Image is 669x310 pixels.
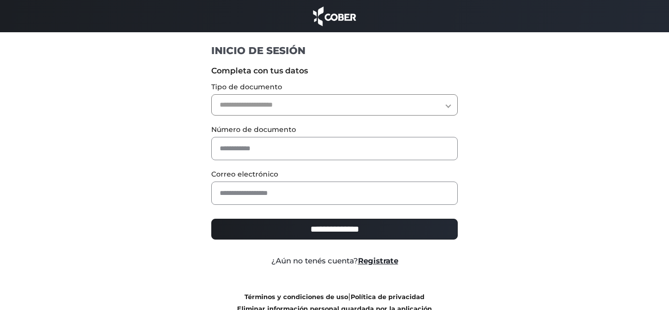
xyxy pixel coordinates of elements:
[211,169,458,180] label: Correo electrónico
[211,82,458,92] label: Tipo de documento
[211,124,458,135] label: Número de documento
[211,65,458,77] label: Completa con tus datos
[211,44,458,57] h1: INICIO DE SESIÓN
[244,293,348,301] a: Términos y condiciones de uso
[351,293,425,301] a: Política de privacidad
[310,5,359,27] img: cober_marca.png
[204,255,465,267] div: ¿Aún no tenés cuenta?
[358,256,398,265] a: Registrate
